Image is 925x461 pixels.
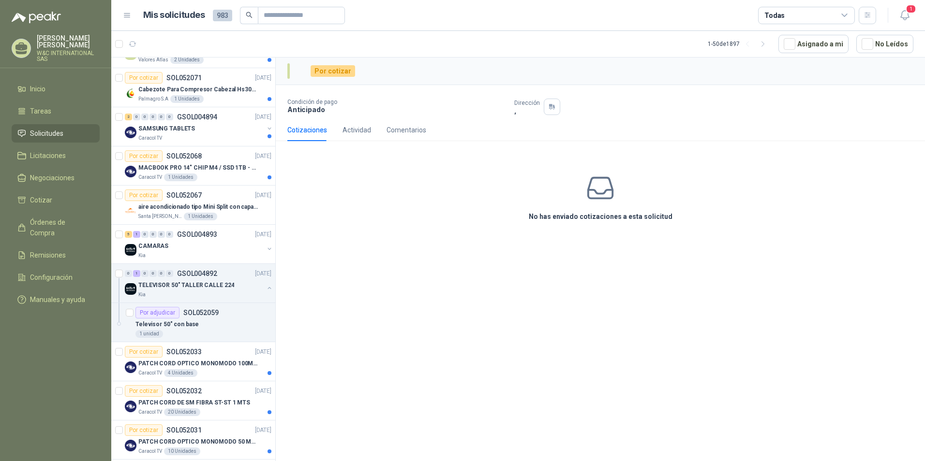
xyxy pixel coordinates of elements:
p: Caracol TV [138,369,162,377]
img: Logo peakr [12,12,61,23]
div: 0 [158,231,165,238]
div: 1 [133,270,140,277]
div: 1 unidad [135,330,163,338]
a: Remisiones [12,246,100,264]
a: Negociaciones [12,169,100,187]
span: Negociaciones [30,173,75,183]
p: , [514,106,540,115]
div: Actividad [343,125,371,135]
div: 0 [125,270,132,277]
p: SOL052033 [166,348,202,355]
button: Asignado a mi [778,35,849,53]
p: Kia [138,252,146,259]
div: Comentarios [387,125,426,135]
a: Por cotizarSOL052067[DATE] Company Logoaire acondicionado tipo Mini Split con capacidad de 12000 ... [111,186,275,225]
a: Solicitudes [12,124,100,143]
a: Por adjudicarSOL052059Televisor 50" con base1 unidad [111,303,275,342]
p: PATCH CORD DE SM FIBRA ST-ST 1 MTS [138,398,250,407]
p: Televisor 50" con base [135,320,199,329]
div: 0 [149,231,157,238]
p: SAMSUNG TABLETS [138,124,195,133]
p: W&C INTERNATIONAL SAS [37,50,100,62]
h1: Mis solicitudes [143,8,205,22]
div: 5 [125,231,132,238]
a: Licitaciones [12,146,100,165]
div: 20 Unidades [164,408,200,416]
p: [DATE] [255,387,271,396]
div: 4 Unidades [164,369,197,377]
div: Por cotizar [125,189,163,201]
span: Órdenes de Compra [30,217,90,238]
div: Por cotizar [125,72,163,84]
p: Caracol TV [138,408,162,416]
span: search [246,12,253,18]
div: 0 [158,114,165,120]
p: Cabezote Para Compresor Cabezal Hs3065a Nuevo Marca 3hp [138,85,259,94]
p: [DATE] [255,347,271,357]
div: Cotizaciones [287,125,327,135]
a: Tareas [12,102,100,120]
p: [DATE] [255,269,271,278]
div: 0 [158,270,165,277]
div: Por cotizar [125,385,163,397]
div: Por cotizar [125,346,163,358]
p: GSOL004893 [177,231,217,238]
p: TELEVISOR 50" TALLER CALLE 224 [138,281,234,290]
span: Tareas [30,106,51,116]
div: Todas [764,10,785,21]
div: 0 [141,270,149,277]
img: Company Logo [125,166,136,177]
p: [DATE] [255,113,271,122]
div: 2 [125,114,132,120]
a: Por cotizarSOL052032[DATE] Company LogoPATCH CORD DE SM FIBRA ST-ST 1 MTSCaracol TV20 Unidades [111,381,275,420]
p: Kia [138,291,146,299]
div: 10 Unidades [164,447,200,455]
button: No Leídos [856,35,913,53]
a: Manuales y ayuda [12,290,100,309]
div: 0 [166,270,173,277]
img: Company Logo [125,361,136,373]
img: Company Logo [125,205,136,216]
p: [DATE] [255,426,271,435]
p: [DATE] [255,191,271,200]
span: 983 [213,10,232,21]
div: 2 Unidades [170,56,204,64]
button: 1 [896,7,913,24]
div: 0 [166,231,173,238]
p: Dirección [514,100,540,106]
img: Company Logo [125,440,136,451]
a: 0 1 0 0 0 0 GSOL004892[DATE] Company LogoTELEVISOR 50" TALLER CALLE 224Kia [125,268,273,299]
p: SOL052032 [166,388,202,394]
div: 1 - 50 de 1897 [708,36,771,52]
div: 1 Unidades [164,173,197,181]
p: [PERSON_NAME] [PERSON_NAME] [37,35,100,48]
p: SOL052068 [166,153,202,159]
span: Solicitudes [30,128,63,139]
a: Cotizar [12,191,100,209]
p: Anticipado [287,105,507,114]
div: 0 [149,114,157,120]
img: Company Logo [125,87,136,99]
a: Por cotizarSOL052068[DATE] Company LogoMACBOOK PRO 14" CHIP M4 / SSD 1TB - 24 GB RAMCaracol TV1 U... [111,146,275,186]
p: [DATE] [255,152,271,161]
img: Company Logo [125,401,136,412]
a: Por cotizarSOL052033[DATE] Company LogoPATCH CORD OPTICO MONOMODO 100MTSCaracol TV4 Unidades [111,342,275,381]
a: Inicio [12,80,100,98]
span: Licitaciones [30,150,66,161]
p: Valores Atlas [138,56,168,64]
img: Company Logo [125,283,136,295]
p: MACBOOK PRO 14" CHIP M4 / SSD 1TB - 24 GB RAM [138,163,259,173]
div: 0 [141,114,149,120]
span: Inicio [30,84,45,94]
div: Por cotizar [311,65,355,77]
p: PATCH CORD OPTICO MONOMODO 100MTS [138,359,259,368]
a: Por cotizarSOL052031[DATE] Company LogoPATCH CORD OPTICO MONOMODO 50 MTSCaracol TV10 Unidades [111,420,275,460]
img: Company Logo [125,127,136,138]
span: Manuales y ayuda [30,294,85,305]
span: 1 [906,4,916,14]
p: SOL052071 [166,74,202,81]
p: Caracol TV [138,173,162,181]
p: Caracol TV [138,447,162,455]
a: 2 0 0 0 0 0 GSOL004894[DATE] Company LogoSAMSUNG TABLETSCaracol TV [125,111,273,142]
h3: No has enviado cotizaciones a esta solicitud [529,211,672,222]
